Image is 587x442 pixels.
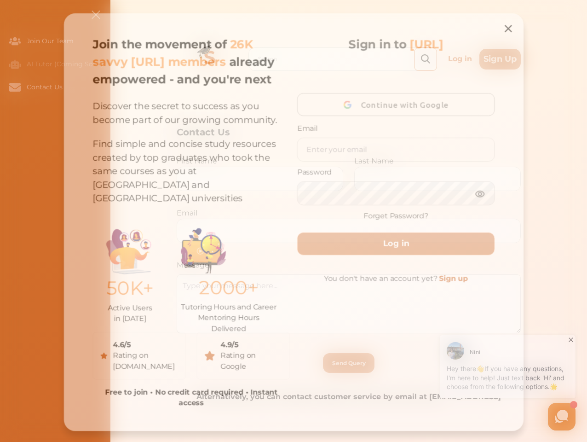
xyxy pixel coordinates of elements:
span: 🌟 [184,49,192,58]
img: eye.3286bcf0.webp [478,187,489,199]
p: Hey there If you have any questions, I'm here to help! Just text back 'Hi' and choose from the fo... [81,31,202,58]
p: Tutoring Hours and Career Mentoring Hours Delivered [178,303,276,327]
p: Email [297,121,499,132]
a: 4.9/5Rating on Google [195,334,290,383]
p: Find simple and concise study resources created by top graduates who took the same courses as you... [88,124,290,204]
p: Sign in to [350,32,447,50]
a: Forget Password? [365,210,431,221]
div: 4.6/5 [109,342,175,353]
p: Free to join • No credit card required • Instant access [88,390,290,413]
div: 4.9/5 [219,342,282,353]
p: Discover the secret to success as you become part of our growing community. [88,86,290,124]
p: Join the movement of already empowered - and you're next [88,32,288,86]
i: 1 [204,68,211,76]
div: Rating on [DOMAIN_NAME] [109,353,175,375]
p: 50K+ [102,275,150,304]
img: Group%201403.ccdcecb8.png [178,228,224,274]
span: 26K savvy [URL] members [88,33,252,66]
p: You don't have an account yet? [297,274,499,285]
span: Continue with Google [362,91,456,113]
span: 👋 [110,31,118,41]
img: Illustration.25158f3c.png [102,229,148,275]
button: Log in [297,233,499,256]
a: 4.6/5Rating on [DOMAIN_NAME] [88,334,184,383]
p: Password [297,166,499,177]
button: Continue with Google [297,90,499,114]
img: Nini [81,9,98,27]
div: Nini [104,15,114,24]
span: [URL] [412,33,447,48]
div: Rating on Google [219,353,282,375]
p: 2000+ [178,274,276,303]
a: Sign up [442,275,472,284]
p: Active Users in [DATE] [102,304,150,326]
input: Enter your email [298,136,498,160]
